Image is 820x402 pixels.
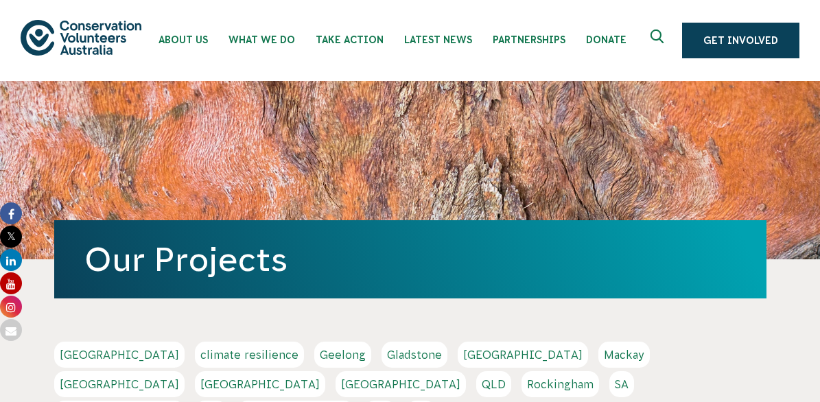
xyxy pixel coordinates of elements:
[476,371,511,397] a: QLD
[195,371,325,397] a: [GEOGRAPHIC_DATA]
[493,34,565,45] span: Partnerships
[229,34,295,45] span: What We Do
[54,342,185,368] a: [GEOGRAPHIC_DATA]
[316,34,384,45] span: Take Action
[21,20,141,55] img: logo.svg
[642,24,675,57] button: Expand search box Close search box
[195,342,304,368] a: climate resilience
[651,29,668,51] span: Expand search box
[522,371,599,397] a: Rockingham
[586,34,626,45] span: Donate
[598,342,650,368] a: Mackay
[404,34,472,45] span: Latest News
[609,371,634,397] a: SA
[159,34,208,45] span: About Us
[84,241,288,278] a: Our Projects
[458,342,588,368] a: [GEOGRAPHIC_DATA]
[682,23,799,58] a: Get Involved
[336,371,466,397] a: [GEOGRAPHIC_DATA]
[314,342,371,368] a: Geelong
[54,371,185,397] a: [GEOGRAPHIC_DATA]
[382,342,447,368] a: Gladstone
